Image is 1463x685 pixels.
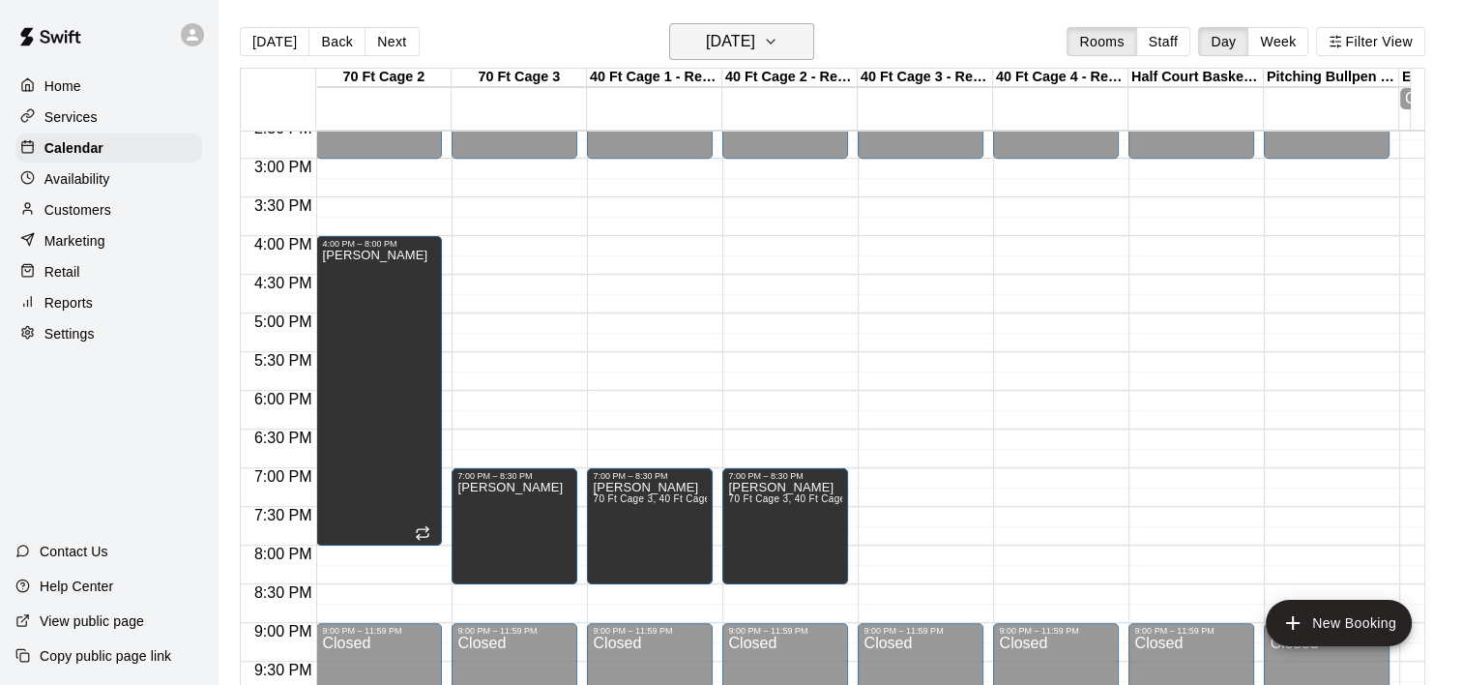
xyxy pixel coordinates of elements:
div: 9:00 PM – 11:59 PM [728,626,842,636]
span: 9:00 PM [249,623,317,640]
span: 3:30 PM [249,197,317,214]
button: Staff [1136,27,1191,56]
p: Retail [44,262,80,282]
div: Pitching Bullpen - 70 Ft Cage 1 (NO HITTING ALLOWED) [1264,69,1399,87]
a: Settings [15,319,202,348]
div: 40 Ft Cage 1 - Retractable [587,69,722,87]
a: Services [15,103,202,132]
div: 40 Ft Cage 3 - Retractable [858,69,993,87]
a: Customers [15,195,202,224]
div: 7:00 PM – 8:30 PM [728,471,842,481]
p: Reports [44,293,93,313]
p: Availability [44,169,110,189]
div: 9:00 PM – 11:59 PM [457,626,571,636]
span: 7:00 PM [249,468,317,485]
button: Next [365,27,419,56]
div: 9:00 PM – 11:59 PM [322,626,436,636]
div: 7:00 PM – 8:30 PM [457,471,571,481]
h6: [DATE] [706,28,755,55]
div: 40 Ft Cage 4 - Retractable [993,69,1128,87]
span: 3:00 PM [249,159,317,175]
div: 4:00 PM – 8:00 PM: Noah [316,236,442,546]
a: Calendar [15,134,202,163]
p: Calendar [44,138,103,158]
div: 9:00 PM – 11:59 PM [593,626,707,636]
p: Help Center [40,577,113,596]
div: 70 Ft Cage 3 [452,69,587,87]
p: Services [44,107,98,127]
span: 70 Ft Cage 3, 40 Ft Cage 1 - Retractable, 40 Ft Cage 2 - Retractable [728,493,1044,504]
p: Customers [44,200,111,220]
span: 5:00 PM [249,313,317,330]
span: 4:30 PM [249,275,317,291]
span: 6:00 PM [249,391,317,407]
div: 9:00 PM – 11:59 PM [999,626,1113,636]
a: Retail [15,257,202,286]
button: Rooms [1067,27,1136,56]
button: Filter View [1316,27,1424,56]
button: [DATE] [669,23,814,60]
button: Week [1247,27,1308,56]
span: 4:00 PM [249,236,317,253]
div: 40 Ft Cage 2 - Retractable [722,69,858,87]
p: Settings [44,324,95,343]
p: Contact Us [40,542,108,561]
span: 9:30 PM [249,662,317,678]
div: 4:00 PM – 8:00 PM [322,239,436,249]
span: 70 Ft Cage 3, 40 Ft Cage 1 - Retractable, 40 Ft Cage 2 - Retractable [593,493,909,504]
a: Availability [15,164,202,194]
div: 70 Ft Cage 2 [316,69,452,87]
a: Marketing [15,226,202,255]
button: [DATE] [240,27,309,56]
div: Half Court Basketball Court [1128,69,1264,87]
div: 7:00 PM – 8:30 PM: Luca [722,468,848,584]
a: Reports [15,288,202,317]
span: 5:30 PM [249,352,317,369]
p: Home [44,76,81,96]
span: Recurring event [415,525,430,541]
button: Back [308,27,366,56]
span: 6:30 PM [249,430,317,446]
div: 7:00 PM – 8:30 PM: Luca [452,468,577,584]
div: 7:00 PM – 8:30 PM: Luca [587,468,713,584]
button: add [1266,600,1412,646]
div: 9:00 PM – 11:59 PM [1134,626,1248,636]
span: 8:00 PM [249,546,317,562]
p: Marketing [44,231,105,251]
p: Copy public page link [40,646,171,666]
p: View public page [40,611,144,631]
button: Day [1198,27,1248,56]
div: 7:00 PM – 8:30 PM [593,471,707,481]
div: 9:00 PM – 11:59 PM [863,626,978,636]
span: 7:30 PM [249,507,317,523]
a: Home [15,72,202,101]
span: 8:30 PM [249,584,317,601]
